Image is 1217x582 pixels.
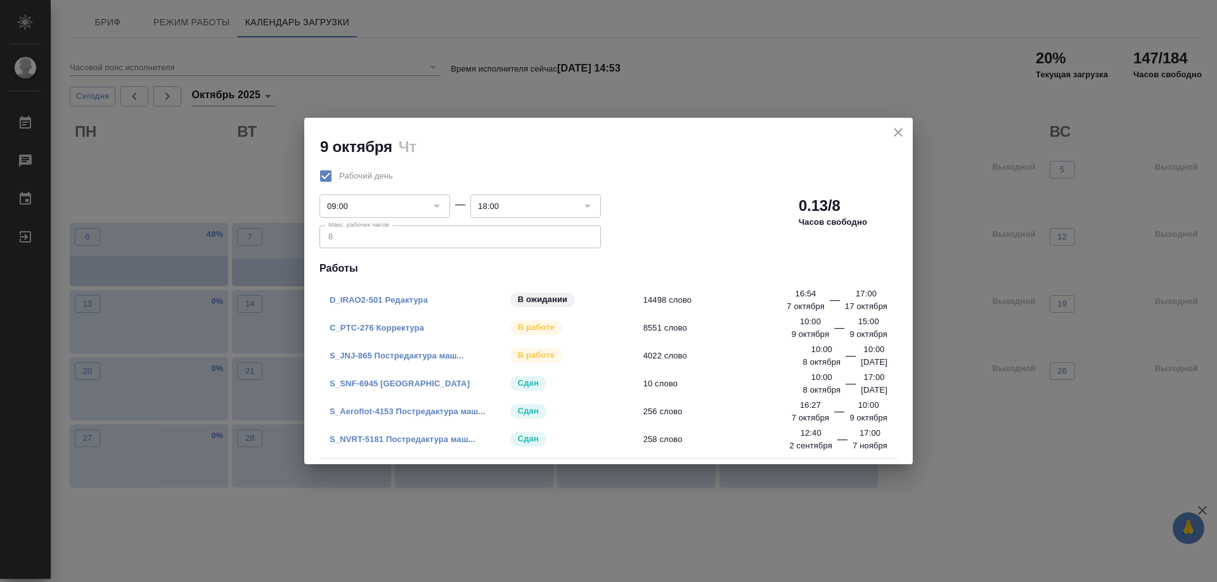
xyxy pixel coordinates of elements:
[518,321,555,334] p: В работе
[518,405,539,417] p: Сдан
[795,288,816,300] p: 16:54
[853,440,887,452] p: 7 ноября
[799,216,867,229] p: Часов свободно
[643,405,823,418] span: 256 слово
[889,123,908,142] button: close
[858,315,879,328] p: 15:00
[834,404,844,424] div: —
[845,300,887,313] p: 17 октября
[849,328,887,341] p: 9 октября
[800,315,821,328] p: 10:00
[864,343,885,356] p: 10:00
[834,320,844,341] div: —
[803,356,841,369] p: 8 октября
[330,295,428,305] a: D_IRAO2-501 Редактура
[861,356,887,369] p: [DATE]
[811,371,832,384] p: 10:00
[801,427,821,440] p: 12:40
[643,377,823,390] span: 10 слово
[399,138,416,155] h2: Чт
[846,376,856,396] div: —
[330,407,486,416] a: S_Aeroflot-4153 Постредактура маш...
[858,399,879,412] p: 10:00
[792,412,830,424] p: 7 октября
[864,371,885,384] p: 17:00
[860,427,880,440] p: 17:00
[320,138,392,155] h2: 9 октября
[830,293,840,313] div: —
[800,399,821,412] p: 16:27
[799,196,840,216] h2: 0.13/8
[330,351,464,360] a: S_JNJ-865 Постредактура маш...
[319,261,898,276] h4: Работы
[803,384,841,396] p: 8 октября
[339,170,393,182] span: Рабочий день
[643,294,823,307] span: 14498 слово
[792,328,830,341] p: 9 октября
[518,293,568,306] p: В ожидании
[861,384,887,396] p: [DATE]
[811,343,832,356] p: 10:00
[849,412,887,424] p: 9 октября
[846,348,856,369] div: —
[518,349,555,362] p: В работе
[518,377,539,389] p: Сдан
[643,433,823,446] span: 258 слово
[837,432,847,452] div: —
[643,350,823,362] span: 4022 слово
[330,379,470,388] a: S_SNF-6945 [GEOGRAPHIC_DATA]
[518,433,539,445] p: Сдан
[330,434,475,444] a: S_NVRT-5181 Постредактура маш...
[643,322,823,334] span: 8551 слово
[856,288,877,300] p: 17:00
[330,323,424,332] a: C_PTC-276 Корректура
[789,440,832,452] p: 2 сентября
[787,300,825,313] p: 7 октября
[455,197,465,212] div: —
